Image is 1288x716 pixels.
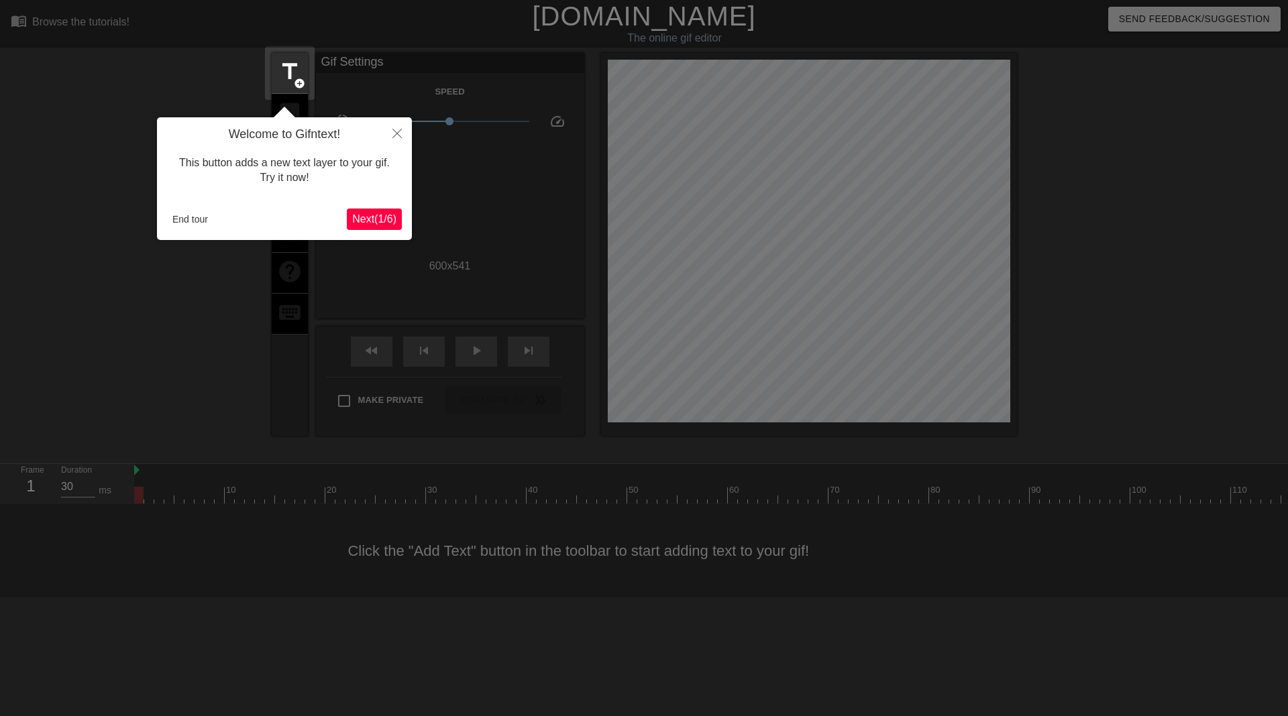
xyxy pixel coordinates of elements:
h4: Welcome to Gifntext! [167,127,402,142]
button: Next [347,208,402,230]
button: End tour [167,209,213,229]
div: This button adds a new text layer to your gif. Try it now! [167,142,402,199]
button: Close [382,117,412,148]
span: Next ( 1 / 6 ) [352,213,396,225]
